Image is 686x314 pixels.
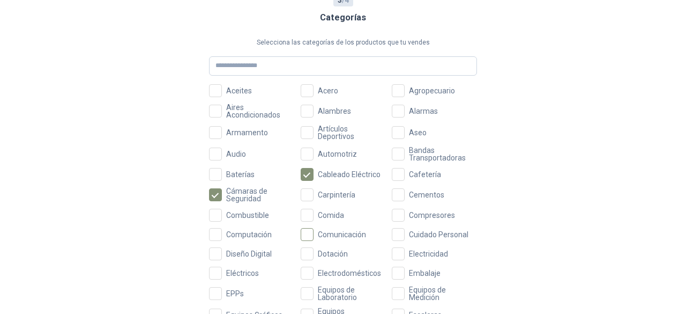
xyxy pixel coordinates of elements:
span: Automotriz [314,150,361,158]
span: Diseño Digital [222,250,276,258]
span: Aires Acondicionados [222,104,294,119]
span: Cámaras de Seguridad [222,187,294,202]
span: Cafetería [405,171,445,178]
h3: Categorías [320,11,366,25]
span: Electrodomésticos [314,269,385,277]
span: Artículos Deportivos [314,125,386,140]
span: Compresores [405,211,459,219]
span: Comida [314,211,348,219]
span: Dotación [314,250,352,258]
span: Acero [314,87,342,94]
span: Equipos de Medición [405,286,477,301]
span: Aceites [222,87,256,94]
span: Agropecuario [405,87,459,94]
span: Cableado Eléctrico [314,171,385,178]
span: Cuidado Personal [405,231,473,238]
span: Carpintería [314,191,360,199]
span: Baterías [222,171,259,178]
span: Comunicación [314,231,370,238]
span: Aseo [405,129,431,136]
span: Embalaje [405,269,445,277]
span: Combustible [222,211,273,219]
span: Cementos [405,191,449,199]
span: Equipos de Laboratorio [314,286,386,301]
span: Bandas Transportadoras [405,147,477,162]
span: Alarmas [405,107,442,115]
span: Eléctricos [222,269,263,277]
p: Selecciona las categorías de los productos que tu vendes [209,38,477,48]
span: EPPs [222,290,248,297]
span: Electricidad [405,250,452,258]
span: Audio [222,150,250,158]
span: Alambres [314,107,355,115]
span: Armamento [222,129,272,136]
span: Computación [222,231,276,238]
